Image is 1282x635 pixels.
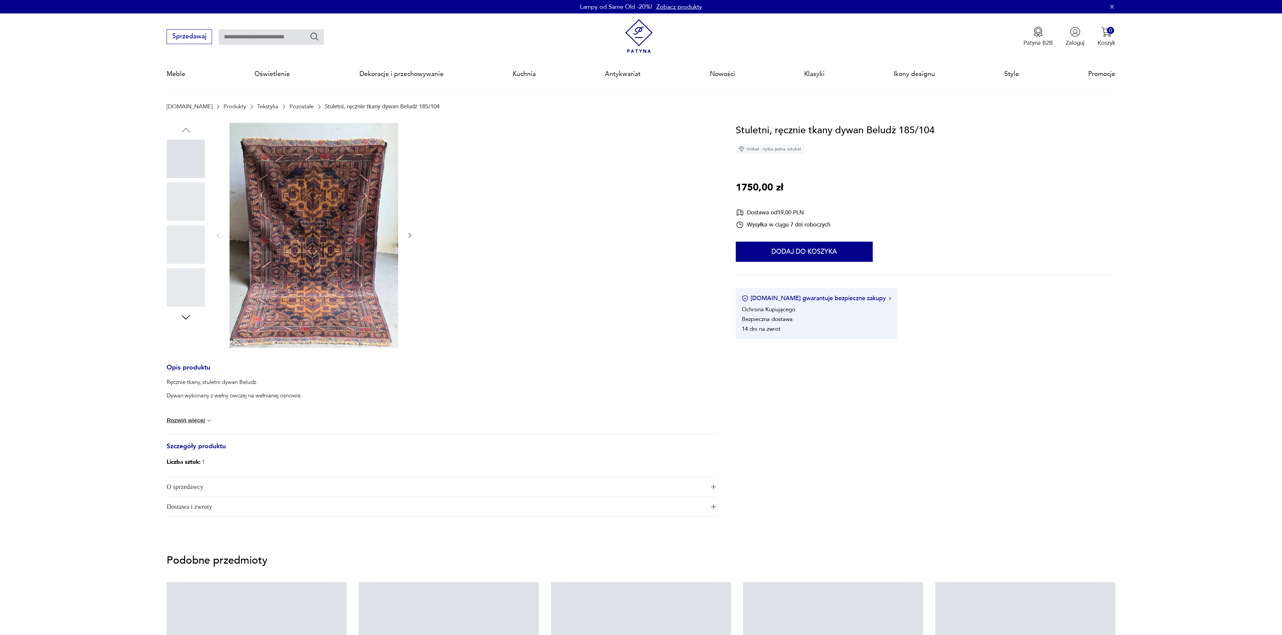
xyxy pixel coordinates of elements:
p: 1750,00 zł [736,180,783,196]
button: Sprzedawaj [167,29,212,44]
img: chevron down [206,417,212,424]
img: Ikona koszyka [1101,27,1112,37]
button: Dodaj do koszyka [736,242,873,262]
p: Stuletni, ręcznie tkany dywan Beludż 185/104 [325,103,440,110]
button: Ikona plusaO sprzedawcy [167,477,717,497]
a: Kuchnia [513,59,536,90]
img: Ikona diamentu [738,146,744,152]
img: Ikona plusa [711,485,716,489]
li: Bezpieczna dostawa [742,315,793,323]
button: Rozwiń więcej [167,417,212,424]
img: Ikona certyfikatu [742,295,749,302]
a: Antykwariat [605,59,640,90]
img: Ikona plusa [711,504,716,509]
button: 0Koszyk [1098,27,1115,47]
a: [DOMAIN_NAME] [167,103,212,110]
a: Style [1004,59,1019,90]
a: Pozostałe [289,103,314,110]
p: 1 [167,457,205,467]
img: Ikona dostawy [736,208,744,217]
button: Ikona plusaDostawa i zwroty [167,497,717,517]
p: Podobne przedmioty [167,556,1115,565]
p: Lampy od Same Old -20%! [580,3,652,11]
img: Ikona medalu [1033,27,1043,37]
p: Dywan wykonany z wełny owczej na wełnianej osnowie. [167,392,302,400]
p: Stan zachowania;bardzo dobry [167,405,302,413]
div: Dostawa od 19,00 PLN [736,208,830,217]
li: Ochrona Kupującego [742,306,795,313]
p: Patyna B2B [1024,39,1053,47]
a: Zobacz produkty [656,3,702,11]
a: Ikona medaluPatyna B2B [1024,27,1053,47]
a: Nowości [710,59,735,90]
button: [DOMAIN_NAME] gwarantuje bezpieczne zakupy [742,294,891,303]
div: Unikat - tylko jedna sztuka! [736,144,804,154]
a: Oświetlenie [254,59,290,90]
h3: Opis produktu [167,365,717,379]
span: O sprzedawcy [167,477,705,497]
img: Patyna - sklep z meblami i dekoracjami vintage [622,19,656,53]
a: Sprzedawaj [167,34,212,40]
p: Koszyk [1098,39,1115,47]
p: Zaloguj [1066,39,1084,47]
b: Liczba sztuk: [167,458,201,466]
h1: Stuletni, ręcznie tkany dywan Beludż 185/104 [736,123,935,138]
a: Meble [167,59,185,90]
button: Szukaj [310,32,319,41]
img: Zdjęcie produktu Stuletni, ręcznie tkany dywan Beludż 185/104 [230,123,398,348]
a: Ikony designu [894,59,935,90]
a: Dekoracje i przechowywanie [359,59,444,90]
a: Promocje [1088,59,1115,90]
div: Wysyłka w ciągu 7 dni roboczych [736,221,830,229]
a: Klasyki [804,59,825,90]
h3: Szczegóły produktu [167,444,717,457]
a: Tekstylia [257,103,278,110]
button: Patyna B2B [1024,27,1053,47]
button: Zaloguj [1066,27,1084,47]
a: Produkty [223,103,246,110]
li: 14 dni na zwrot [742,325,781,333]
div: 0 [1107,27,1114,34]
span: Dostawa i zwroty [167,497,705,517]
img: Ikona strzałki w prawo [889,297,891,300]
img: Ikonka użytkownika [1070,27,1080,37]
p: Ręcznie tkany, stuletni dywan Beludż. [167,378,302,386]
